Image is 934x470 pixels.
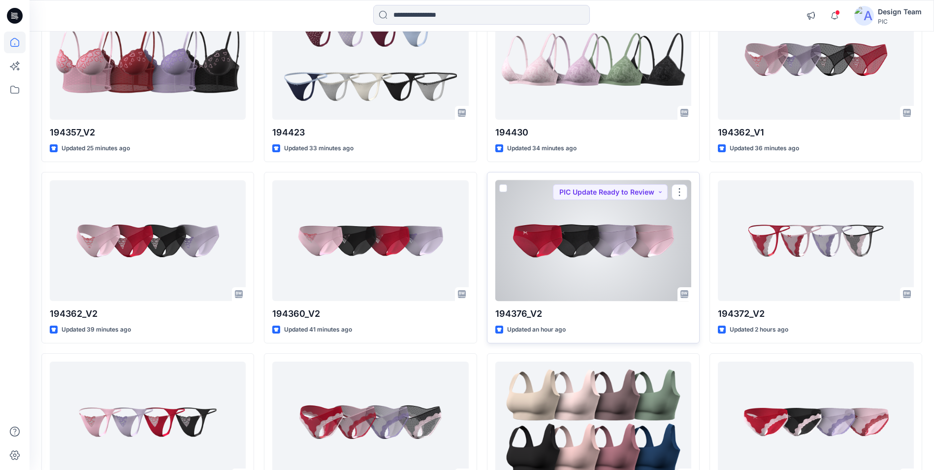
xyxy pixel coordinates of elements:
[495,307,691,321] p: 194376_V2
[495,126,691,139] p: 194430
[272,126,468,139] p: 194423
[507,143,577,154] p: Updated 34 minutes ago
[272,180,468,301] a: 194360_V2
[284,325,352,335] p: Updated 41 minutes ago
[272,307,468,321] p: 194360_V2
[50,180,246,301] a: 194362_V2
[718,180,914,301] a: 194372_V2
[507,325,566,335] p: Updated an hour ago
[50,126,246,139] p: 194357_V2
[718,126,914,139] p: 194362_V1
[854,6,874,26] img: avatar
[495,180,691,301] a: 194376_V2
[50,307,246,321] p: 194362_V2
[730,325,788,335] p: Updated 2 hours ago
[718,307,914,321] p: 194372_V2
[62,325,131,335] p: Updated 39 minutes ago
[878,18,922,25] div: PIC
[284,143,354,154] p: Updated 33 minutes ago
[878,6,922,18] div: Design Team
[62,143,130,154] p: Updated 25 minutes ago
[730,143,799,154] p: Updated 36 minutes ago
